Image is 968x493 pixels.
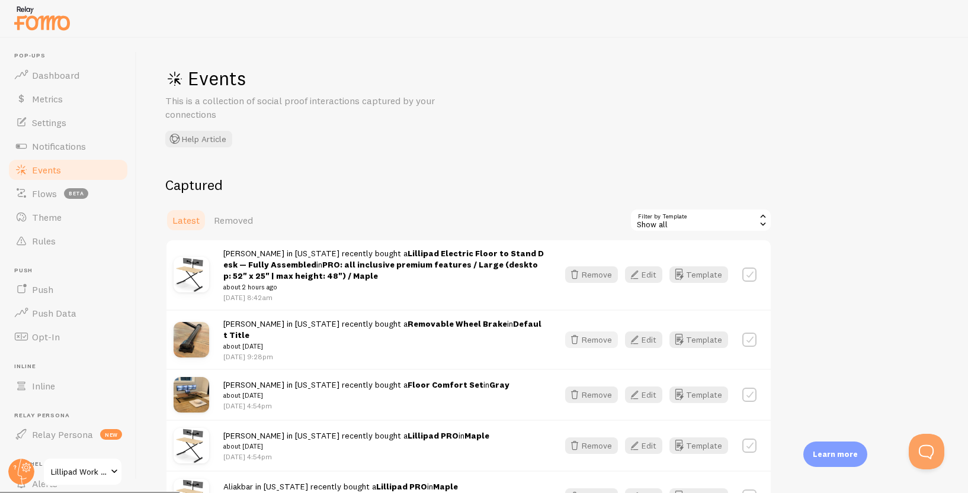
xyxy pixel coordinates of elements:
span: Opt-In [32,331,60,343]
iframe: Help Scout Beacon - Open [909,434,944,469]
strong: Default Title [223,318,541,340]
span: Latest [172,214,200,226]
button: Template [669,437,728,454]
a: Push Data [7,301,129,325]
span: Events [32,164,61,176]
p: [DATE] 4:54pm [223,401,509,411]
a: Removable Wheel Brake [408,318,507,329]
strong: Maple [464,430,489,441]
img: Lillipad42Maple1.jpg [174,428,209,463]
a: Lillipad Electric Floor to Stand Desk — Fully Assembled [223,248,544,270]
span: Flows [32,188,57,199]
span: [PERSON_NAME] in [US_STATE] recently bought a in [223,318,544,352]
small: about [DATE] [223,390,509,401]
span: Metrics [32,93,63,105]
p: This is a collection of social proof interactions captured by your connections [165,94,450,121]
span: Inline [32,380,55,392]
button: Edit [625,386,662,403]
span: Dashboard [32,69,79,81]
span: [PERSON_NAME] in [US_STATE] recently bought a in [223,430,489,452]
p: [DATE] 9:28pm [223,352,544,362]
button: Edit [625,437,662,454]
strong: PRO: all inclusive premium features / Large (desktop: 52" x 25" | max height: 48") / Maple [223,259,538,281]
a: Removed [207,208,260,232]
span: Settings [32,117,66,128]
img: lillipad_wheel_brake_small.jpg [174,322,209,357]
button: Remove [565,437,618,454]
a: Latest [165,208,207,232]
button: Remove [565,331,618,348]
strong: Maple [433,481,458,492]
h2: Captured [165,176,772,194]
button: Template [669,266,728,283]
small: about [DATE] [223,341,544,352]
a: Edit [625,386,669,403]
button: Edit [625,331,662,348]
span: Notifications [32,140,86,152]
a: Flows beta [7,182,129,205]
h1: Events [165,66,521,91]
a: Opt-In [7,325,129,349]
button: Edit [625,266,662,283]
a: Edit [625,437,669,454]
span: Push Data [32,307,76,319]
img: Lillipad_floor_cushion_yoga_pillow_small.jpg [174,377,209,413]
span: Rules [32,235,56,247]
strong: Gray [489,379,509,390]
span: beta [64,188,88,199]
button: Remove [565,386,618,403]
span: Push [32,283,53,295]
span: Lillipad Work Solutions [51,465,107,479]
span: Relay Persona [32,428,93,440]
button: Help Article [165,131,232,147]
span: Theme [32,211,62,223]
span: Inline [14,363,129,370]
img: Lillipad42Maple1.jpg [174,257,209,292]
a: Floor Comfort Set [408,379,483,390]
span: Removed [214,214,253,226]
div: Show all [630,208,772,232]
button: Template [669,386,728,403]
img: fomo-relay-logo-orange.svg [12,3,72,33]
a: Settings [7,111,129,134]
span: [PERSON_NAME] in [US_STATE] recently bought a in [223,379,509,401]
a: Relay Persona new [7,423,129,446]
small: about 2 hours ago [223,282,544,292]
button: Template [669,331,728,348]
button: Remove [565,266,618,283]
div: Learn more [803,442,867,467]
span: Relay Persona [14,412,129,420]
p: Learn more [813,449,858,460]
p: [DATE] 8:42am [223,292,544,302]
a: Lillipad Work Solutions [43,457,123,486]
a: Metrics [7,87,129,111]
a: Push [7,278,129,301]
a: Inline [7,374,129,398]
small: about [DATE] [223,441,489,452]
a: Events [7,158,129,182]
a: Dashboard [7,63,129,87]
a: Notifications [7,134,129,158]
a: Rules [7,229,129,253]
p: [DATE] 4:54pm [223,452,489,462]
span: Pop-ups [14,52,129,60]
a: Edit [625,331,669,348]
span: Push [14,267,129,275]
span: new [100,429,122,440]
a: Lillipad PRO [408,430,459,441]
span: [PERSON_NAME] in [US_STATE] recently bought a in [223,248,544,292]
a: Lillipad PRO [376,481,427,492]
a: Theme [7,205,129,229]
a: Edit [625,266,669,283]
